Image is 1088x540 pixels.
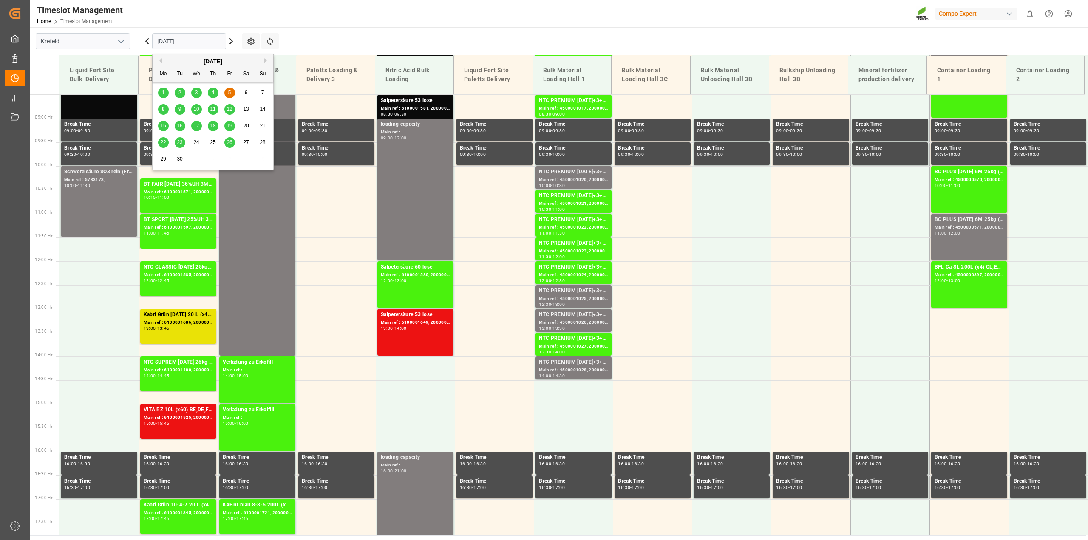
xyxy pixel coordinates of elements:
div: - [788,153,790,156]
div: Salpetersäure 53 lose [381,311,450,319]
div: NTC PREMIUM [DATE]+3+TE BULK [539,215,608,224]
span: 09:00 Hr [35,115,52,119]
span: 9 [178,106,181,112]
div: Main ref : 6100001686, 2000000959;2000000887 2000000887 2000000959 2000001327;2000000959 20000008... [144,319,213,326]
span: 12 [227,106,232,112]
div: Choose Saturday, September 13th, 2025 [241,104,252,115]
div: Main ref : 4500001026, 2000001045 [539,319,608,326]
div: 09:00 [697,129,709,133]
span: 2 [178,90,181,96]
div: - [393,112,394,116]
div: 09:00 [64,129,76,133]
div: 10:15 [144,195,156,199]
div: 13:00 [552,303,565,306]
div: - [946,279,948,283]
div: Choose Thursday, September 18th, 2025 [208,121,218,131]
div: - [709,129,711,133]
div: BT SPORT [DATE] 25%UH 3M 25kg (x40) INTNTC N-MAX [DATE] 50kg(x21) A,BNL,D,EN,PLNTC PREMIUM [DATE]... [144,215,213,224]
div: Choose Tuesday, September 9th, 2025 [175,104,185,115]
span: 11:00 Hr [35,210,52,215]
div: 09:30 [711,129,723,133]
div: 10:00 [473,153,486,156]
div: 08:30 [539,112,551,116]
span: 10 [193,106,199,112]
div: 09:30 [302,153,314,156]
div: 09:00 [856,129,868,133]
div: Main ref : 6100001649, 2000001398 [381,319,450,326]
div: - [1026,153,1027,156]
div: NTC PREMIUM [DATE]+3+TE BULK [539,311,608,319]
div: Main ref : 6100001585, 2000001263 [144,271,213,279]
span: 10:30 Hr [35,186,52,191]
div: NTC PREMIUM [DATE]+3+TE BULK [539,239,608,248]
div: Su [258,69,268,79]
span: 4 [212,90,215,96]
div: 13:45 [157,326,170,330]
div: - [472,153,473,156]
div: 11:00 [552,207,565,211]
div: Break Time [935,120,1004,129]
div: 09:30 [1014,153,1026,156]
div: 09:30 [394,112,407,116]
div: 11:30 [552,231,565,235]
div: 09:00 [552,112,565,116]
div: Main ref : , [223,367,292,374]
div: Fr [224,69,235,79]
div: 11:00 [539,231,551,235]
div: Choose Tuesday, September 30th, 2025 [175,154,185,164]
div: Main ref : 4500001020, 2000001045 [539,176,608,184]
div: 09:30 [144,153,156,156]
div: Salpetersäure 53 lose [381,96,450,105]
div: Bulkship Unloading Hall 3B [776,62,841,87]
div: Mo [158,69,169,79]
div: Choose Tuesday, September 23rd, 2025 [175,137,185,148]
div: 12:00 [552,255,565,259]
div: 10:00 [948,153,960,156]
div: 09:30 [935,153,947,156]
div: Break Time [935,144,1004,153]
div: 09:30 [552,129,565,133]
div: Choose Thursday, September 25th, 2025 [208,137,218,148]
div: Main ref : 4500000571, 2000000524 [935,224,1004,231]
div: - [946,129,948,133]
div: 10:00 [935,184,947,187]
div: Break Time [144,144,213,153]
div: 09:00 [144,129,156,133]
div: Bulk Material Unloading Hall 3B [697,62,762,87]
div: Mineral fertilizer production delivery [855,62,920,87]
span: 27 [243,139,249,145]
span: 3 [195,90,198,96]
div: 13:00 [381,326,393,330]
div: - [867,129,869,133]
div: Main ref : 6100001480, 2000001294 [144,367,213,374]
div: 09:30 [539,153,551,156]
div: Main ref : 6100001580, 2000001361 [381,271,450,279]
div: Choose Friday, September 5th, 2025 [224,88,235,98]
div: - [946,231,948,235]
div: Choose Monday, September 29th, 2025 [158,154,169,164]
div: Break Time [697,120,766,129]
div: Container Loading 1 [934,62,999,87]
span: 16 [177,123,182,129]
div: - [156,195,157,199]
div: Choose Monday, September 1st, 2025 [158,88,169,98]
div: 12:00 [539,279,551,283]
div: 09:00 [935,129,947,133]
div: 11:00 [948,184,960,187]
div: Main ref : 4500001017, 2000001045 [539,105,608,112]
div: Break Time [539,120,608,129]
div: Bulk Material Loading Hall 1 [540,62,605,87]
div: 10:00 [552,153,565,156]
div: Choose Sunday, September 21st, 2025 [258,121,268,131]
div: 09:30 [856,153,868,156]
div: Container Loading 2 [1013,62,1078,87]
div: - [393,136,394,140]
button: Previous Month [157,58,162,63]
div: Main ref : 4500001022, 2000001045 [539,224,608,231]
div: 14:00 [144,374,156,378]
div: 14:00 [394,326,407,330]
div: 13:30 [539,350,551,354]
span: 23 [177,139,182,145]
span: 28 [260,139,265,145]
div: Main ref : 4500001024, 2000001045 [539,271,608,279]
